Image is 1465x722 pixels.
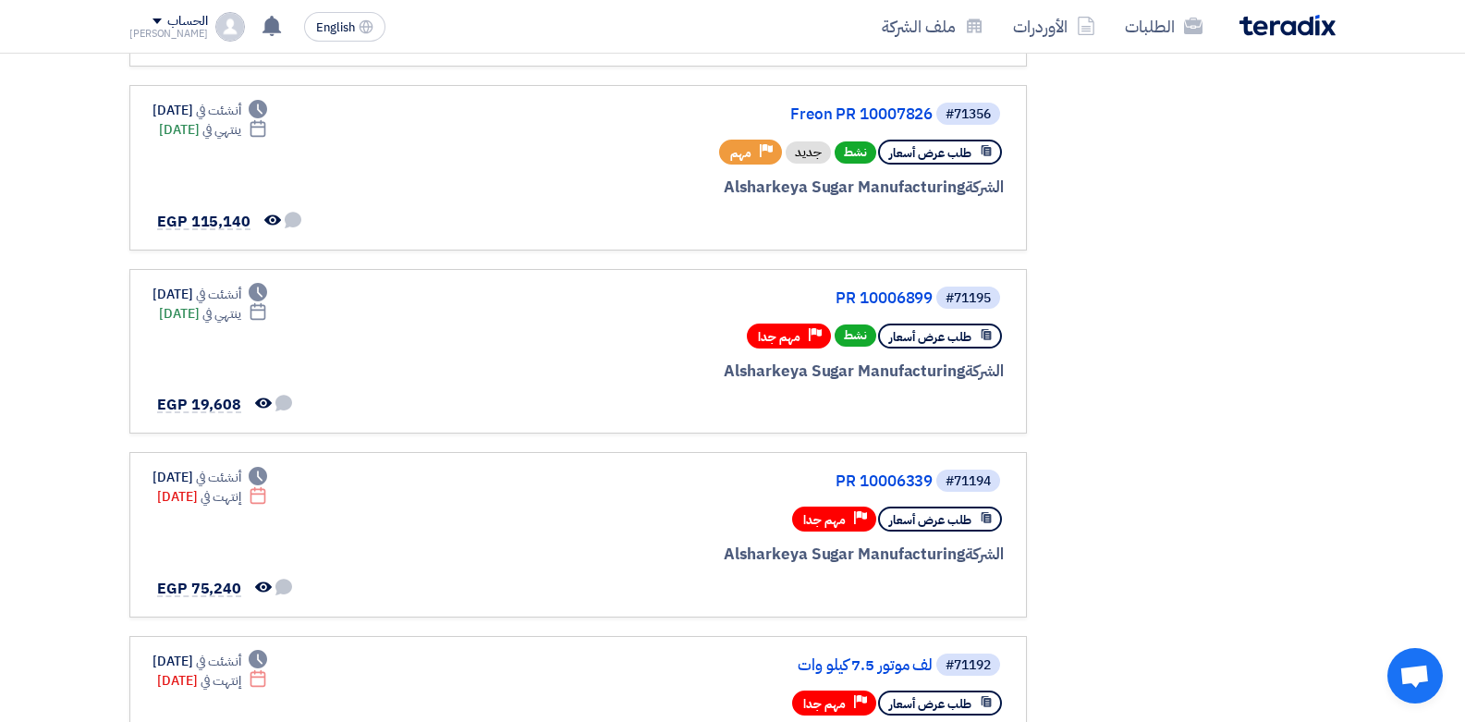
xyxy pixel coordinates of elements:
[153,285,267,304] div: [DATE]
[215,12,245,42] img: profile_test.png
[946,108,991,121] div: #71356
[1110,5,1217,48] a: الطلبات
[563,473,933,490] a: PR 10006339
[563,657,933,674] a: لف موتور 7.5 كيلو وات
[889,511,971,529] span: طلب عرض أسعار
[196,468,240,487] span: أنشئت في
[946,659,991,672] div: #71192
[889,144,971,162] span: طلب عرض أسعار
[730,144,751,162] span: مهم
[965,543,1005,566] span: الشركة
[559,176,1004,200] div: Alsharkeya Sugar Manufacturing
[559,360,1004,384] div: Alsharkeya Sugar Manufacturing
[803,695,846,713] span: مهم جدا
[157,394,241,416] span: EGP 19,608
[157,211,250,233] span: EGP 115,140
[867,5,998,48] a: ملف الشركة
[196,285,240,304] span: أنشئت في
[803,511,846,529] span: مهم جدا
[1387,648,1443,704] div: Open chat
[196,101,240,120] span: أنشئت في
[786,141,831,164] div: جديد
[304,12,385,42] button: English
[835,324,876,347] span: نشط
[157,487,267,507] div: [DATE]
[559,543,1004,567] div: Alsharkeya Sugar Manufacturing
[946,475,991,488] div: #71194
[201,671,240,691] span: إنتهت في
[563,290,933,307] a: PR 10006899
[889,695,971,713] span: طلب عرض أسعار
[153,652,267,671] div: [DATE]
[202,304,240,324] span: ينتهي في
[159,304,267,324] div: [DATE]
[153,101,267,120] div: [DATE]
[998,5,1110,48] a: الأوردرات
[316,21,355,34] span: English
[202,120,240,140] span: ينتهي في
[965,360,1005,383] span: الشركة
[965,176,1005,199] span: الشركة
[889,328,971,346] span: طلب عرض أسعار
[167,14,207,30] div: الحساب
[1239,15,1336,36] img: Teradix logo
[157,671,267,691] div: [DATE]
[159,120,267,140] div: [DATE]
[563,106,933,123] a: Freon PR 10007826
[835,141,876,164] span: نشط
[157,578,241,600] span: EGP 75,240
[129,29,208,39] div: [PERSON_NAME]
[196,652,240,671] span: أنشئت في
[946,292,991,305] div: #71195
[758,328,800,346] span: مهم جدا
[153,468,267,487] div: [DATE]
[201,487,240,507] span: إنتهت في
